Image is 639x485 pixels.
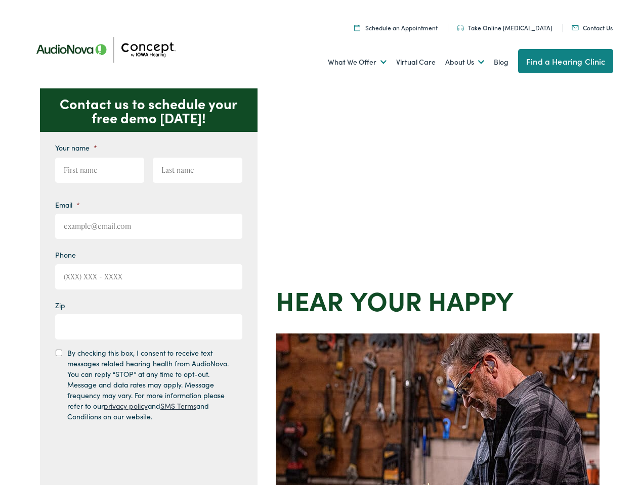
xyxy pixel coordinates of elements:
[153,158,242,183] input: Last name
[67,348,233,422] label: By checking this box, I consent to receive text messages related hearing health from AudioNova. Y...
[354,23,438,32] a: Schedule an Appointment
[55,143,97,152] label: Your name
[445,43,484,81] a: About Us
[40,88,258,132] p: Contact us to schedule your free demo [DATE]!
[104,401,148,411] a: privacy policy
[354,24,360,31] img: A calendar icon to schedule an appointment at Concept by Iowa Hearing.
[276,281,344,318] strong: Hear
[572,25,579,30] img: utility icon
[494,43,508,81] a: Blog
[55,301,65,310] label: Zip
[160,401,196,411] a: SMS Terms
[55,200,80,209] label: Email
[572,23,613,32] a: Contact Us
[55,214,242,239] input: example@email.com
[457,25,464,31] img: utility icon
[457,23,552,32] a: Take Online [MEDICAL_DATA]
[396,43,436,81] a: Virtual Care
[328,43,387,81] a: What We Offer
[55,250,76,259] label: Phone
[350,281,514,318] strong: your Happy
[55,264,242,289] input: (XXX) XXX - XXXX
[518,49,613,73] a: Find a Hearing Clinic
[55,158,145,183] input: First name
